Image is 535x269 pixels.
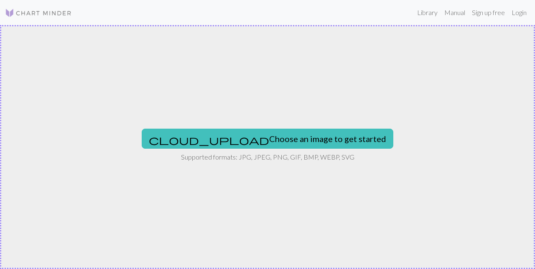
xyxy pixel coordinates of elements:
span: cloud_upload [149,134,269,146]
a: Manual [441,4,469,21]
p: Supported formats: JPG, JPEG, PNG, GIF, BMP, WEBP, SVG [181,152,354,162]
a: Sign up free [469,4,508,21]
img: Logo [5,8,72,18]
a: Library [414,4,441,21]
button: Choose an image to get started [142,129,393,149]
a: Login [508,4,530,21]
